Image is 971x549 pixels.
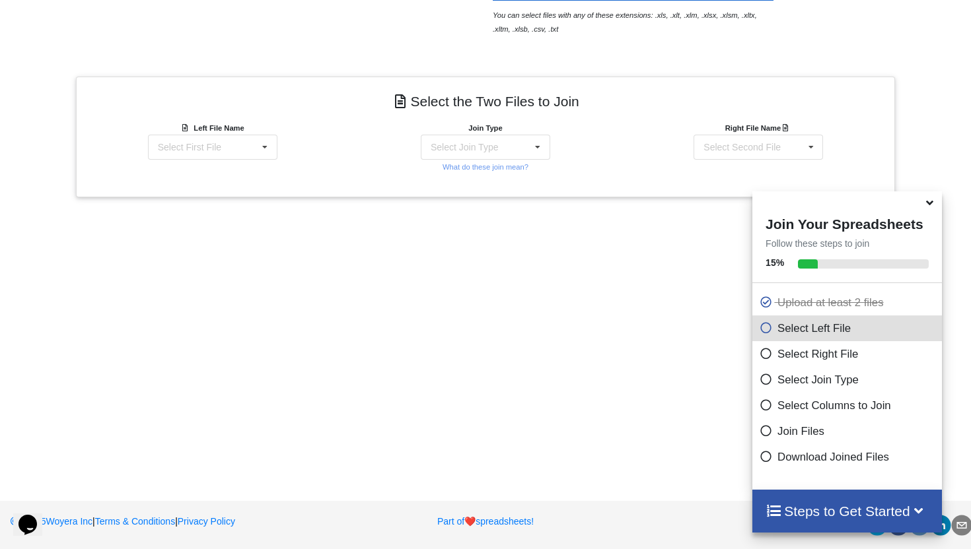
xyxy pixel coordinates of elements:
b: 15 % [766,257,784,268]
p: Select Join Type [759,371,939,388]
div: twitter [867,515,888,536]
div: linkedin [930,515,951,536]
b: Right File Name [725,124,792,132]
b: Left File Name [194,124,244,132]
p: Select Right File [759,346,939,362]
p: Upload at least 2 files [759,294,939,311]
a: 2025Woyera Inc [10,516,93,527]
div: reddit [909,515,930,536]
div: Select First File [158,143,221,152]
h4: Join Your Spreadsheets [752,212,942,232]
p: Select Columns to Join [759,397,939,414]
p: Follow these steps to join [752,237,942,250]
p: Select Left File [759,320,939,337]
b: Join Type [468,124,502,132]
a: Terms & Conditions [95,516,175,527]
h4: Select the Two Files to Join [86,86,885,116]
iframe: chat widget [13,496,55,536]
i: You can select files with any of these extensions: .xls, .xlt, .xlm, .xlsx, .xlsm, .xltx, .xltm, ... [493,11,757,33]
h4: Steps to Get Started [766,503,929,519]
div: facebook [888,515,909,536]
a: Part ofheartspreadsheets! [437,516,534,527]
div: Select Second File [703,143,781,152]
p: Download Joined Files [759,449,939,465]
small: What do these join mean? [443,163,528,171]
p: Join Files [759,423,939,439]
div: Select Join Type [431,143,498,152]
span: heart [464,516,476,527]
a: Privacy Policy [178,516,235,527]
p: | | [10,515,318,528]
